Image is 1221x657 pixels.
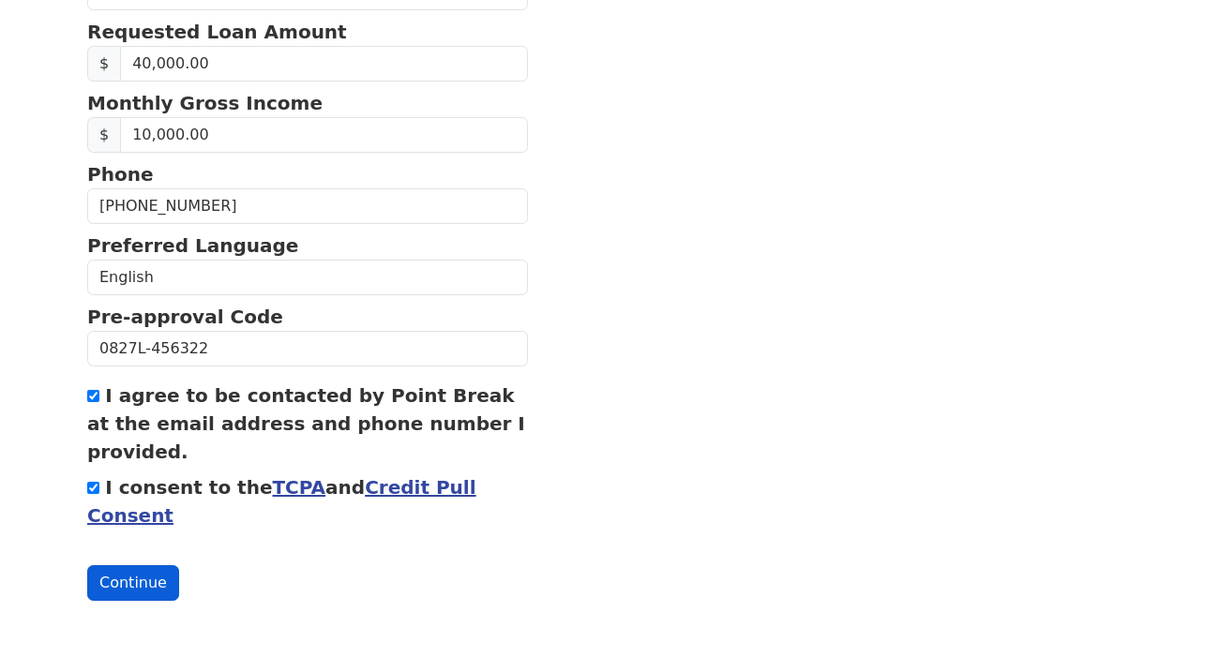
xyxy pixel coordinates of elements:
strong: Requested Loan Amount [87,21,347,43]
input: Monthly Gross Income [120,117,528,153]
input: Requested Loan Amount [120,46,528,82]
strong: Phone [87,163,153,186]
label: I agree to be contacted by Point Break at the email address and phone number I provided. [87,384,525,463]
strong: Preferred Language [87,234,298,257]
p: Monthly Gross Income [87,89,528,117]
strong: Pre-approval Code [87,306,283,328]
span: $ [87,46,121,82]
label: I consent to the and [87,476,476,527]
a: TCPA [272,476,325,499]
span: $ [87,117,121,153]
input: Phone [87,188,528,224]
input: Pre-approval Code [87,331,528,366]
button: Continue [87,565,179,601]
